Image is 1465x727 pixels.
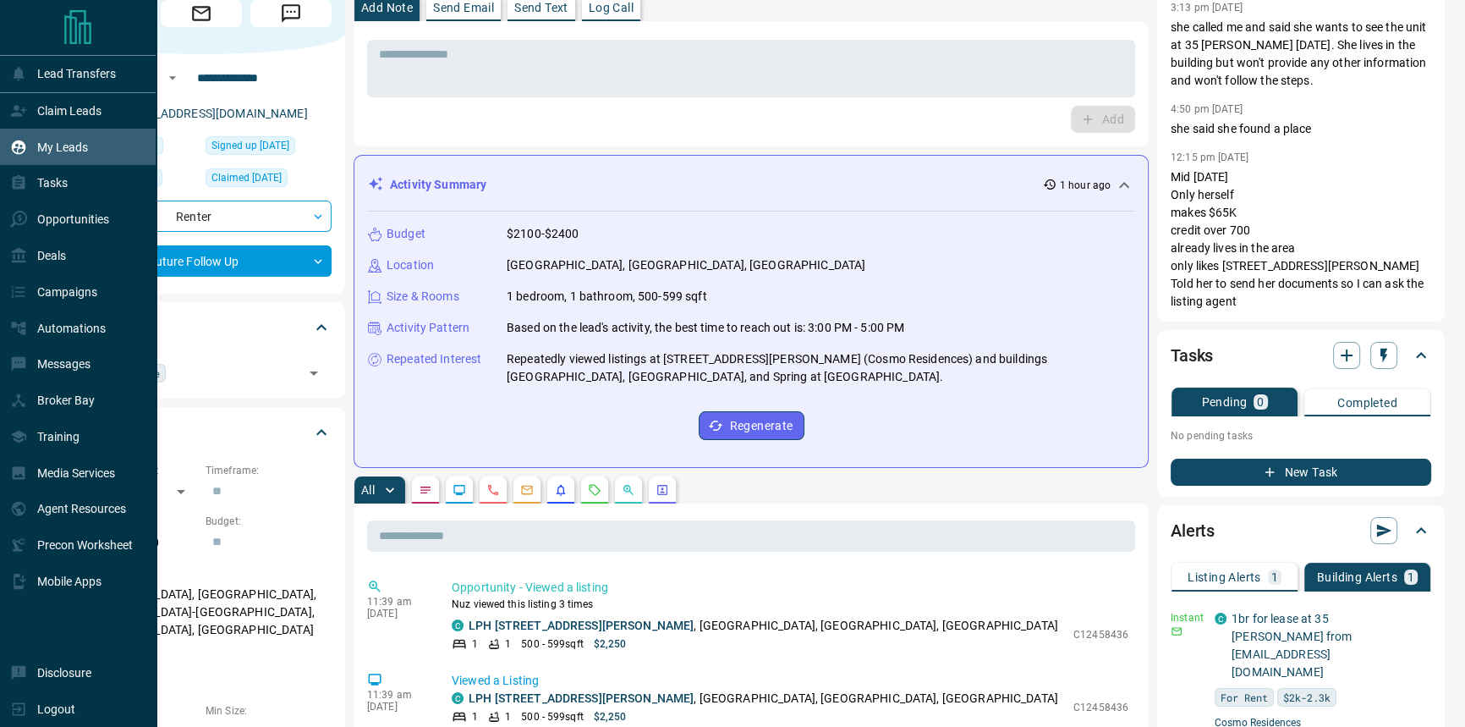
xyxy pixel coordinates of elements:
[206,136,332,160] div: Tue Nov 26 2024
[368,169,1134,201] div: Activity Summary1 hour ago
[71,245,332,277] div: Future Follow Up
[206,168,332,192] div: Wed Nov 27 2024
[1060,178,1111,193] p: 1 hour ago
[1171,510,1431,551] div: Alerts
[472,709,478,724] p: 1
[1283,689,1331,706] span: $2k-2.3k
[507,319,904,337] p: Based on the lead's activity, the best time to reach out is: 3:00 PM - 5:00 PM
[505,709,511,724] p: 1
[1073,627,1128,642] p: C12458436
[452,597,1128,612] p: Nuz viewed this listing 3 times
[469,690,1058,708] p: , [GEOGRAPHIC_DATA], [GEOGRAPHIC_DATA], [GEOGRAPHIC_DATA]
[1171,625,1182,637] svg: Email
[1171,610,1204,625] p: Instant
[367,701,426,713] p: [DATE]
[71,201,332,232] div: Renter
[1232,612,1352,679] a: 1br for lease at 35 [PERSON_NAME] from [EMAIL_ADDRESS][DOMAIN_NAME]
[1271,571,1278,583] p: 1
[469,691,694,705] a: LPH [STREET_ADDRESS][PERSON_NAME]
[390,176,486,194] p: Activity Summary
[521,709,583,724] p: 500 - 599 sqft
[1215,613,1226,625] div: condos.ca
[594,636,627,652] p: $2,250
[1171,2,1243,14] p: 3:13 pm [DATE]
[361,484,375,496] p: All
[387,256,434,274] p: Location
[505,636,511,652] p: 1
[433,2,494,14] p: Send Email
[452,672,1128,690] p: Viewed a Listing
[419,483,432,497] svg: Notes
[367,596,426,608] p: 11:39 am
[1257,396,1264,408] p: 0
[1171,168,1431,311] p: Mid [DATE] Only herself makes $65K credit over 700 already lives in the area only likes [STREET_A...
[1171,103,1243,115] p: 4:50 pm [DATE]
[520,483,534,497] svg: Emails
[361,2,413,14] p: Add Note
[507,288,707,306] p: 1 bedroom, 1 bathroom, 500-599 sqft
[1171,19,1431,90] p: she called me and said she wants to see the unit at 35 [PERSON_NAME] [DATE]. She lives in the bui...
[387,319,469,337] p: Activity Pattern
[71,307,332,348] div: Tags
[1337,397,1397,409] p: Completed
[1073,700,1128,715] p: C12458436
[588,483,601,497] svg: Requests
[1171,342,1213,369] h2: Tasks
[507,256,865,274] p: [GEOGRAPHIC_DATA], [GEOGRAPHIC_DATA], [GEOGRAPHIC_DATA]
[1171,151,1248,163] p: 12:15 pm [DATE]
[656,483,669,497] svg: Agent Actions
[206,463,332,478] p: Timeframe:
[452,579,1128,597] p: Opportunity - Viewed a listing
[71,412,332,453] div: Criteria
[211,169,282,186] span: Claimed [DATE]
[387,288,459,306] p: Size & Rooms
[453,483,466,497] svg: Lead Browsing Activity
[699,411,804,440] button: Regenerate
[486,483,500,497] svg: Calls
[206,514,332,529] p: Budget:
[162,68,183,88] button: Open
[622,483,635,497] svg: Opportunities
[387,225,425,243] p: Budget
[1171,423,1431,449] p: No pending tasks
[387,350,481,368] p: Repeated Interest
[507,350,1134,386] p: Repeatedly viewed listings at [STREET_ADDRESS][PERSON_NAME] (Cosmo Residences) and buildings [GEO...
[302,361,326,385] button: Open
[469,619,694,632] a: LPH [STREET_ADDRESS][PERSON_NAME]
[521,636,583,652] p: 500 - 599 sqft
[452,692,464,704] div: condos.ca
[367,608,426,620] p: [DATE]
[1171,120,1431,138] p: she said she found a place
[469,617,1058,635] p: , [GEOGRAPHIC_DATA], [GEOGRAPHIC_DATA], [GEOGRAPHIC_DATA]
[594,709,627,724] p: $2,250
[1317,571,1397,583] p: Building Alerts
[71,565,332,581] p: Areas Searched:
[367,689,426,701] p: 11:39 am
[117,107,308,120] a: [EMAIL_ADDRESS][DOMAIN_NAME]
[589,2,634,14] p: Log Call
[1221,689,1268,706] span: For Rent
[206,703,332,719] p: Min Size:
[1188,571,1261,583] p: Listing Alerts
[71,653,332,668] p: Motivation:
[1171,459,1431,486] button: New Task
[452,620,464,631] div: condos.ca
[1201,396,1247,408] p: Pending
[1407,571,1414,583] p: 1
[1171,335,1431,376] div: Tasks
[211,137,289,154] span: Signed up [DATE]
[554,483,568,497] svg: Listing Alerts
[507,225,579,243] p: $2100-$2400
[71,581,332,644] p: [GEOGRAPHIC_DATA], [GEOGRAPHIC_DATA], [GEOGRAPHIC_DATA]-[GEOGRAPHIC_DATA], [GEOGRAPHIC_DATA], [GE...
[514,2,568,14] p: Send Text
[1171,517,1215,544] h2: Alerts
[472,636,478,652] p: 1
